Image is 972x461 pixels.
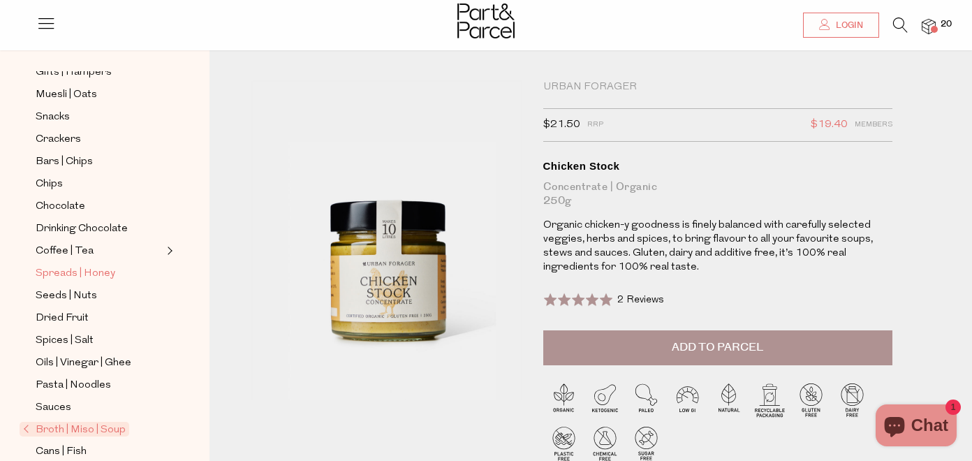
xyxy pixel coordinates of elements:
[36,288,97,305] span: Seeds | Nuts
[803,13,879,38] a: Login
[937,18,955,31] span: 20
[36,176,63,193] span: Chips
[36,309,163,327] a: Dried Fruit
[36,377,111,394] span: Pasta | Noodles
[708,379,749,420] img: P_P-ICONS-Live_Bec_V11_Natural.svg
[855,116,892,134] span: Members
[36,86,163,103] a: Muesli | Oats
[36,332,94,349] span: Spices | Salt
[36,198,85,215] span: Chocolate
[672,339,763,356] span: Add to Parcel
[36,175,163,193] a: Chips
[251,80,522,400] img: Chicken Stock
[36,131,163,148] a: Crackers
[36,87,97,103] span: Muesli | Oats
[36,332,163,349] a: Spices | Salt
[587,116,603,134] span: RRP
[36,154,93,170] span: Bars | Chips
[36,376,163,394] a: Pasta | Noodles
[36,108,163,126] a: Snacks
[36,400,71,416] span: Sauces
[36,265,163,282] a: Spreads | Honey
[36,198,163,215] a: Chocolate
[543,330,892,365] button: Add to Parcel
[543,116,580,134] span: $21.50
[543,219,892,275] p: Organic chicken-y goodness is finely balanced with carefully selected veggies, herbs and spices, ...
[36,287,163,305] a: Seeds | Nuts
[543,159,892,173] div: Chicken Stock
[23,421,163,438] a: Broth | Miso | Soup
[36,221,128,237] span: Drinking Chocolate
[36,220,163,237] a: Drinking Chocolate
[36,109,70,126] span: Snacks
[163,242,173,259] button: Expand/Collapse Coffee | Tea
[36,243,94,260] span: Coffee | Tea
[36,354,163,372] a: Oils | Vinegar | Ghee
[543,80,892,94] div: Urban Forager
[626,379,667,420] img: P_P-ICONS-Live_Bec_V11_Paleo.svg
[749,379,790,420] img: P_P-ICONS-Live_Bec_V11_Recyclable_Packaging.svg
[871,404,961,450] inbox-online-store-chat: Shopify online store chat
[584,379,626,420] img: P_P-ICONS-Live_Bec_V11_Ketogenic.svg
[36,242,163,260] a: Coffee | Tea
[36,355,131,372] span: Oils | Vinegar | Ghee
[36,443,163,460] a: Cans | Fish
[36,310,89,327] span: Dried Fruit
[543,379,584,420] img: P_P-ICONS-Live_Bec_V11_Organic.svg
[790,379,832,420] img: P_P-ICONS-Live_Bec_V11_Gluten_Free.svg
[36,444,87,460] span: Cans | Fish
[36,64,112,81] span: Gifts | Hampers
[36,265,115,282] span: Spreads | Honey
[36,131,81,148] span: Crackers
[811,116,848,134] span: $19.40
[36,64,163,81] a: Gifts | Hampers
[20,422,129,437] span: Broth | Miso | Soup
[667,379,708,420] img: P_P-ICONS-Live_Bec_V11_Low_Gi.svg
[36,399,163,416] a: Sauces
[922,19,936,34] a: 20
[457,3,515,38] img: Part&Parcel
[832,379,873,420] img: P_P-ICONS-Live_Bec_V11_Dairy_Free.svg
[36,153,163,170] a: Bars | Chips
[543,180,892,208] div: Concentrate | Organic 250g
[832,20,863,31] span: Login
[617,295,664,305] span: 2 Reviews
